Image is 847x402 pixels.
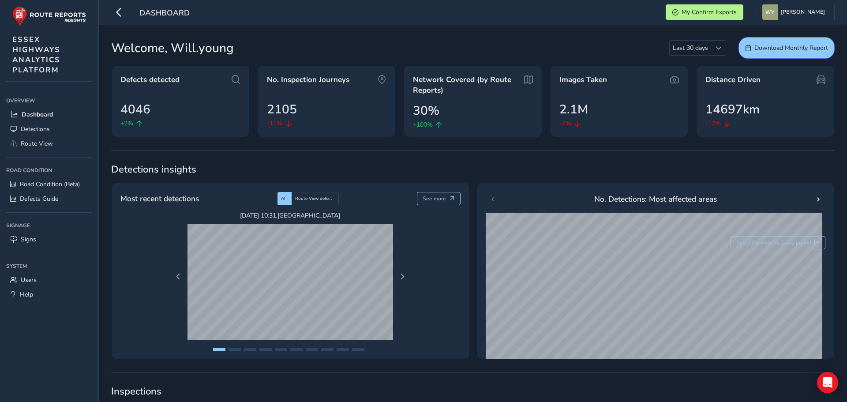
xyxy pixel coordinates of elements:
span: No. Inspection Journeys [267,75,349,85]
span: Images Taken [559,75,607,85]
span: Help [20,290,33,299]
span: Most recent detections [120,193,199,204]
span: No. Detections: Most affected areas [594,193,717,205]
span: Users [21,276,37,284]
button: Page 1 [213,348,225,351]
span: AI [281,195,285,202]
img: rr logo [12,6,86,26]
a: Detections [6,122,92,136]
span: Dashboard [139,8,190,20]
a: Road Condition (Beta) [6,177,92,192]
span: Detections insights [111,163,835,176]
span: Route View [21,139,53,148]
span: 2105 [267,100,297,119]
span: Welcome, Will.young [111,39,234,57]
a: Help [6,287,92,302]
a: Dashboard [6,107,92,122]
a: Defects Guide [6,192,92,206]
span: 4046 [120,100,150,119]
span: Road Condition (Beta) [20,180,80,188]
div: Overview [6,94,92,107]
button: Next Page [396,271,409,283]
span: +100% [413,120,433,129]
span: Defects detected [120,75,180,85]
span: See more [423,195,446,202]
span: [DATE] 10:31 , [GEOGRAPHIC_DATA] [187,211,393,220]
div: Open Intercom Messenger [817,372,838,393]
button: Page 3 [244,348,256,351]
button: Page 9 [337,348,349,351]
span: Defects Guide [20,195,58,203]
span: 2.1M [559,100,588,119]
span: 30% [413,101,439,120]
span: Inspections [111,385,835,398]
span: Distance Driven [705,75,761,85]
span: Signs [21,235,36,244]
button: Page 7 [306,348,318,351]
span: Network Covered (by Route Reports) [413,75,521,95]
button: See difference for same period [731,236,826,249]
a: Route View [6,136,92,151]
button: Page 4 [259,348,272,351]
span: Download Monthly Report [754,44,828,52]
button: Page 2 [229,348,241,351]
div: Route View defect [292,192,339,205]
div: AI [277,192,292,205]
button: Page 6 [290,348,303,351]
span: [PERSON_NAME] [781,4,825,20]
button: Download Monthly Report [738,37,835,59]
button: My Confirm Exports [666,4,743,20]
span: Last 30 days [670,41,711,55]
span: See difference for same period [736,239,811,246]
span: Route View defect [295,195,332,202]
button: See more [417,192,461,205]
span: -7% [559,119,571,128]
img: diamond-layout [762,4,778,20]
span: Detections [21,125,50,133]
span: -12% [705,119,721,128]
a: Users [6,273,92,287]
span: -11% [267,119,282,128]
button: Page 5 [275,348,287,351]
div: Signage [6,219,92,232]
button: Page 8 [321,348,334,351]
div: System [6,259,92,273]
span: 14697km [705,100,760,119]
span: ESSEX HIGHWAYS ANALYTICS PLATFORM [12,34,60,75]
span: My Confirm Exports [682,8,737,16]
button: [PERSON_NAME] [762,4,828,20]
div: Road Condition [6,164,92,177]
span: Dashboard [22,110,53,119]
span: +2% [120,119,133,128]
a: Signs [6,232,92,247]
button: Page 10 [352,348,364,351]
button: Previous Page [172,271,184,283]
